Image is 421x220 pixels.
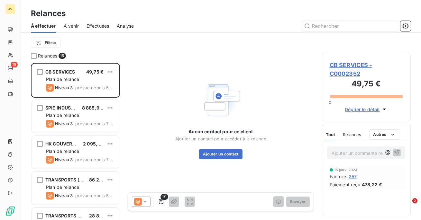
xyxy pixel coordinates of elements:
span: Plan de relance [46,76,79,82]
span: 257 [349,173,357,180]
span: 15 [59,53,66,59]
span: Facture : [330,173,347,180]
span: Paiement reçu [330,181,361,188]
button: Envoyer [286,197,310,207]
button: Déplier le détail [343,106,389,113]
span: 49,75 € [86,69,104,75]
img: Logo LeanPay [5,206,15,216]
span: Niveau 3 [55,157,73,162]
span: 15 [11,62,18,67]
iframe: Intercom live chat [399,198,415,214]
span: 8 885,99 € [82,105,107,110]
span: 28 849,36 € [89,213,117,218]
span: CB SERVICES [45,69,75,75]
span: Plan de relance [46,112,79,118]
span: À venir [64,23,79,29]
span: À effectuer [31,23,56,29]
span: Niveau 3 [55,85,73,90]
input: Rechercher [301,21,398,31]
h3: Relances [31,8,66,19]
span: TRANSPORTS [PERSON_NAME] [45,177,116,182]
span: 0 [329,100,331,105]
span: Relances [343,132,361,137]
span: 2 095,52 € [83,141,108,146]
span: TRANSPORTS SOGRANLOTRANS [45,213,119,218]
span: Relances [38,53,57,59]
span: 478,22 € [362,181,382,188]
span: prévue depuis 77 jours [75,157,114,162]
span: CB SERVICES - C0002352 [330,61,403,78]
span: 86 281,79 € [89,177,115,182]
img: Empty state [200,80,241,121]
span: Plan de relance [46,184,79,190]
h3: 49,75 € [330,78,403,91]
span: Effectuées [87,23,109,29]
span: Ajouter un contact pour accéder à la relance [175,136,266,141]
div: grid [31,63,120,220]
span: Aucun contact pour ce client [188,128,253,135]
span: Tout [326,132,335,137]
span: SPIE INDUSTRIE [45,105,81,110]
span: prévue depuis 51 jours [75,193,114,198]
button: Autres [369,129,400,140]
span: HK COUVERTURE [45,141,84,146]
span: Analyse [117,23,134,29]
div: JV [5,4,15,14]
span: Niveau 3 [55,121,73,126]
span: 1/1 [160,194,168,200]
button: Ajouter un contact [199,149,243,159]
span: prévue depuis 78 jours [75,121,114,126]
span: Déplier le détail [345,106,380,113]
span: 2 [412,198,417,203]
span: Plan de relance [46,148,79,154]
span: prévue depuis 563 jours [75,85,114,90]
span: Niveau 3 [55,193,73,198]
span: 15 janv. 2024 [334,168,358,172]
button: Filtrer [31,38,60,48]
